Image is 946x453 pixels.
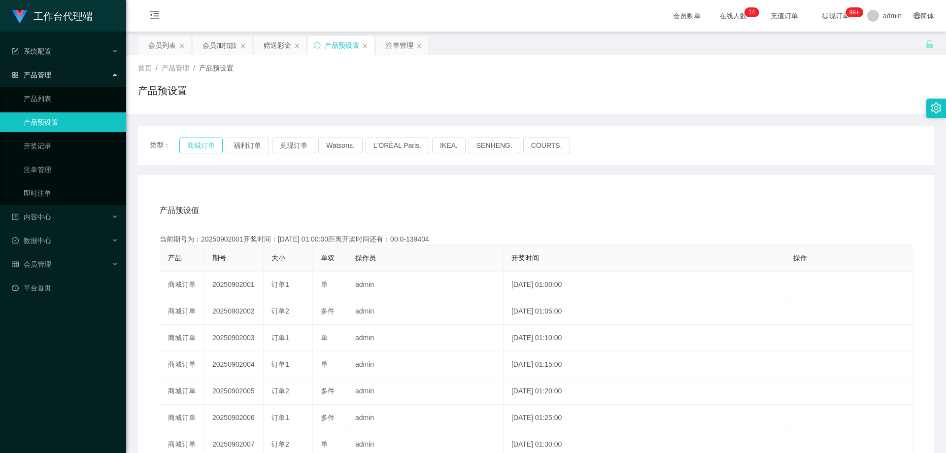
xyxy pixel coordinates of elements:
i: 图标: check-circle-o [12,237,19,244]
p: 1 [748,7,752,17]
div: 会员加扣款 [203,36,237,55]
td: admin [347,351,504,378]
span: 产品 [168,254,182,262]
td: 商城订单 [160,325,204,351]
td: 20250902003 [204,325,264,351]
i: 图标: table [12,261,19,268]
a: 开奖记录 [24,136,118,156]
span: / [156,64,158,72]
td: 20250902006 [204,405,264,431]
span: 提现订单 [817,12,854,19]
sup: 1064 [845,7,863,17]
span: 操作员 [355,254,376,262]
i: 图标: profile [12,213,19,220]
span: 订单1 [271,334,289,342]
a: 工作台代理端 [12,12,93,20]
span: 数据中心 [12,237,51,244]
td: 20250902004 [204,351,264,378]
a: 产品预设置 [24,112,118,132]
td: 20250902005 [204,378,264,405]
i: 图标: close [416,43,422,49]
td: 商城订单 [160,272,204,298]
span: 在线人数 [714,12,752,19]
td: [DATE] 01:05:00 [504,298,785,325]
span: 系统配置 [12,47,51,55]
i: 图标: global [913,12,920,19]
div: 产品预设置 [325,36,359,55]
button: L'ORÉAL Paris. [366,138,429,153]
span: 多件 [321,387,335,395]
h1: 产品预设置 [138,83,187,98]
i: 图标: close [362,43,368,49]
td: 商城订单 [160,378,204,405]
i: 图标: close [294,43,300,49]
span: 期号 [212,254,226,262]
button: SENHENG. [469,138,520,153]
span: 大小 [271,254,285,262]
td: [DATE] 01:10:00 [504,325,785,351]
i: 图标: close [179,43,185,49]
td: 商城订单 [160,351,204,378]
span: 单双 [321,254,335,262]
span: 单 [321,280,328,288]
span: 单 [321,334,328,342]
td: 商城订单 [160,405,204,431]
span: 充值订单 [766,12,803,19]
span: 首页 [138,64,152,72]
button: Watsons. [318,138,363,153]
i: 图标: unlock [925,40,934,49]
button: 商城订单 [179,138,223,153]
span: 产品预设值 [160,205,199,216]
a: 即时注单 [24,183,118,203]
td: admin [347,378,504,405]
td: admin [347,325,504,351]
i: 图标: setting [931,103,942,113]
span: 多件 [321,414,335,421]
td: [DATE] 01:15:00 [504,351,785,378]
td: admin [347,405,504,431]
span: 订单1 [271,414,289,421]
img: logo.9652507e.png [12,10,28,24]
span: 单 [321,360,328,368]
span: 操作 [793,254,807,262]
a: 图标: dashboard平台首页 [12,278,118,298]
span: / [193,64,195,72]
td: [DATE] 01:25:00 [504,405,785,431]
span: 产品预设置 [199,64,234,72]
td: admin [347,298,504,325]
div: 赠送彩金 [264,36,291,55]
i: 图标: appstore-o [12,71,19,78]
span: 订单2 [271,440,289,448]
td: [DATE] 01:00:00 [504,272,785,298]
div: 注单管理 [386,36,413,55]
span: 订单1 [271,360,289,368]
span: 单 [321,440,328,448]
td: [DATE] 01:20:00 [504,378,785,405]
div: 会员列表 [148,36,176,55]
span: 产品管理 [12,71,51,79]
a: 产品列表 [24,89,118,108]
i: 图标: form [12,48,19,55]
span: 多件 [321,307,335,315]
span: 内容中心 [12,213,51,221]
span: 订单2 [271,307,289,315]
span: 产品管理 [162,64,189,72]
span: 订单1 [271,280,289,288]
td: 商城订单 [160,298,204,325]
a: 注单管理 [24,160,118,179]
td: 20250902001 [204,272,264,298]
span: 开奖时间 [511,254,539,262]
i: 图标: close [240,43,246,49]
td: 20250902002 [204,298,264,325]
sup: 14 [744,7,759,17]
td: admin [347,272,504,298]
button: COURTS. [523,138,570,153]
div: 当前期号为：20250902001开奖时间：[DATE] 01:00:00距离开奖时间还有：00:0-139404 [160,234,912,244]
button: IKEA. [432,138,466,153]
p: 4 [752,7,755,17]
button: 兑现订单 [272,138,315,153]
i: 图标: sync [314,42,321,49]
span: 订单2 [271,387,289,395]
i: 图标: menu-fold [138,0,171,32]
h1: 工作台代理端 [34,0,93,32]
